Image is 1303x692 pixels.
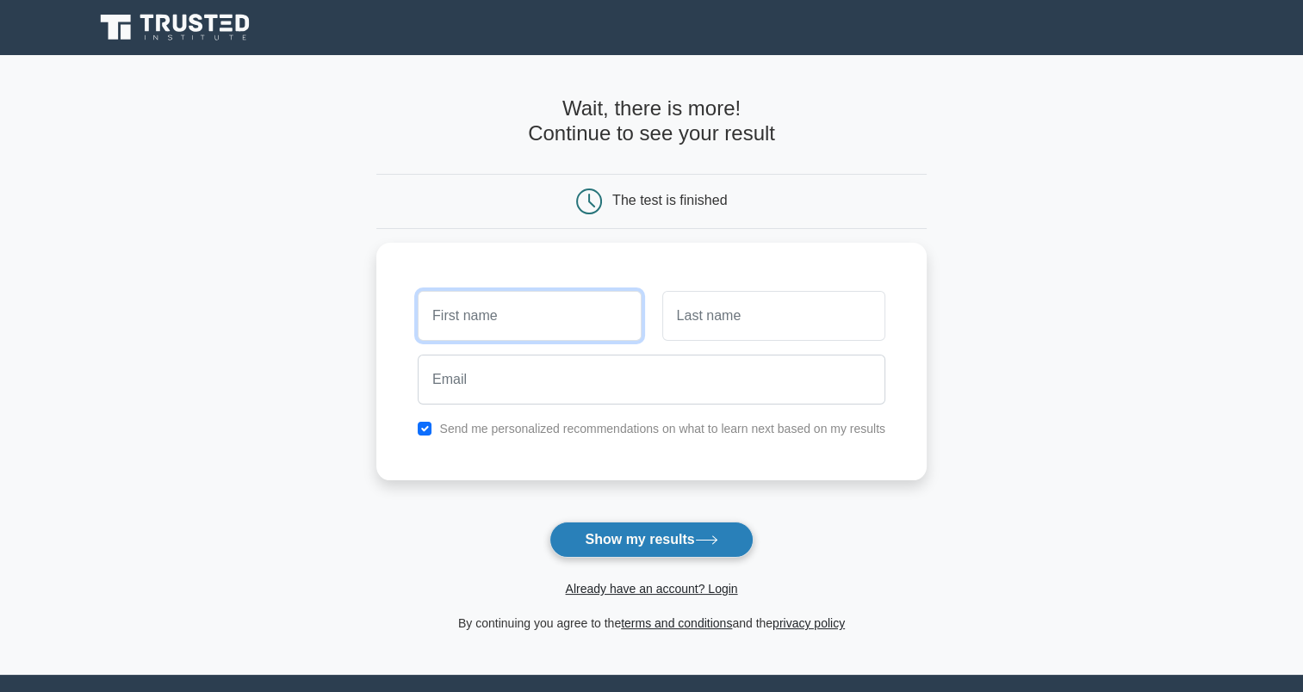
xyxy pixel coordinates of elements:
[549,522,753,558] button: Show my results
[612,193,727,207] div: The test is finished
[439,422,885,436] label: Send me personalized recommendations on what to learn next based on my results
[565,582,737,596] a: Already have an account? Login
[376,96,927,146] h4: Wait, there is more! Continue to see your result
[621,616,732,630] a: terms and conditions
[418,291,641,341] input: First name
[366,613,937,633] div: By continuing you agree to the and the
[418,355,885,405] input: Email
[662,291,885,341] input: Last name
[772,616,845,630] a: privacy policy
